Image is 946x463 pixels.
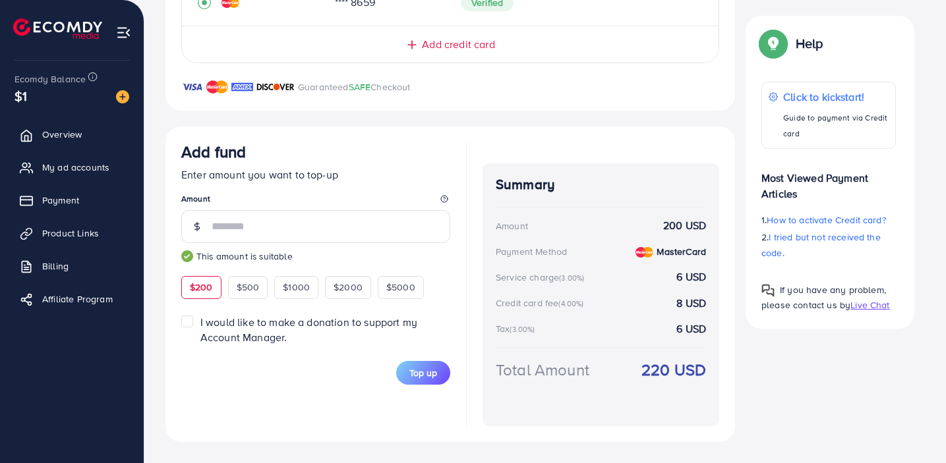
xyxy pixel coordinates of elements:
[409,366,437,379] span: Top up
[42,194,79,207] span: Payment
[42,259,69,273] span: Billing
[15,72,86,86] span: Ecomdy Balance
[298,79,411,95] p: Guaranteed Checkout
[890,404,936,453] iframe: Chat
[116,90,129,103] img: image
[796,36,823,51] p: Help
[10,220,134,246] a: Product Links
[116,25,131,40] img: menu
[761,231,881,259] span: I tried but not received the code.
[761,159,896,202] p: Most Viewed Payment Articles
[283,281,310,294] span: $1000
[349,80,371,94] span: SAFE
[676,269,706,285] strong: 6 USD
[783,110,889,142] p: Guide to payment via Credit card
[676,296,706,311] strong: 8 USD
[761,229,896,261] p: 2.
[422,37,494,52] span: Add credit card
[10,286,134,312] a: Affiliate Program
[496,177,706,193] h4: Summary
[783,89,889,105] p: Click to kickstart!
[761,32,785,55] img: Popup guide
[10,154,134,180] a: My ad accounts
[761,212,896,228] p: 1.
[636,247,653,258] img: credit
[42,292,113,306] span: Affiliate Program
[237,281,260,294] span: $500
[676,321,706,337] strong: 6 USD
[42,128,82,141] span: Overview
[15,86,27,105] span: $1
[496,245,567,258] div: Payment Method
[496,358,589,381] div: Total Amount
[10,253,134,279] a: Billing
[13,18,102,39] img: logo
[200,315,417,344] span: I would like to make a donation to support my Account Manager.
[256,79,295,95] img: brand
[190,281,213,294] span: $200
[657,245,706,258] strong: MasterCard
[663,218,706,233] strong: 200 USD
[42,227,99,240] span: Product Links
[761,283,886,312] span: If you have any problem, please contact us by
[496,219,528,232] div: Amount
[559,273,584,283] small: (3.00%)
[181,193,450,209] legend: Amount
[231,79,253,95] img: brand
[181,250,193,262] img: guide
[641,358,706,381] strong: 220 USD
[767,213,885,227] span: How to activate Credit card?
[334,281,363,294] span: $2000
[42,161,109,174] span: My ad accounts
[510,324,535,335] small: (3.00%)
[396,361,450,385] button: Top up
[558,298,583,309] small: (4.00%)
[10,121,134,148] a: Overview
[181,79,203,95] img: brand
[850,298,889,312] span: Live Chat
[496,296,588,310] div: Credit card fee
[386,281,415,294] span: $5000
[181,142,246,161] h3: Add fund
[181,250,450,263] small: This amount is suitable
[10,187,134,213] a: Payment
[761,284,775,297] img: Popup guide
[206,79,228,95] img: brand
[181,167,450,182] p: Enter amount you want to top-up
[496,322,539,335] div: Tax
[496,271,588,284] div: Service charge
